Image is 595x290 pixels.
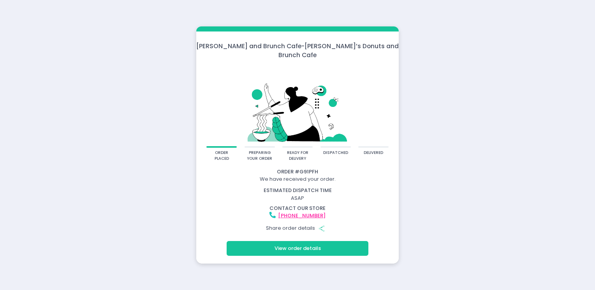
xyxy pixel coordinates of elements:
[364,150,383,156] div: delivered
[209,150,234,161] div: order placed
[206,65,389,146] img: talkie
[278,212,326,219] a: [PHONE_NUMBER]
[197,204,398,212] div: contact our store
[227,241,368,256] button: View order details
[285,150,310,161] div: ready for delivery
[193,187,403,202] div: ASAP
[323,150,348,156] div: dispatched
[197,168,398,176] div: Order # G91PFH
[197,175,398,183] div: We have received your order.
[197,187,398,194] div: estimated dispatch time
[247,150,272,161] div: preparing your order
[197,221,398,236] div: Share order details
[196,42,399,60] div: [PERSON_NAME] and Brunch Cafe - [PERSON_NAME]’s Donuts and Brunch Cafe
